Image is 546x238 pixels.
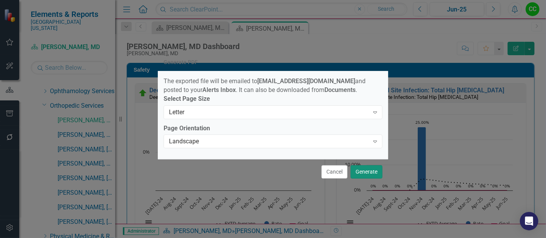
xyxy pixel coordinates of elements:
[164,77,366,94] span: The exported file will be emailed to and posted to your . It can also be downloaded from .
[351,165,382,179] button: Generate
[324,86,356,94] strong: Documents
[321,165,347,179] button: Cancel
[164,59,198,65] div: Generate PDF
[169,108,369,117] div: Letter
[202,86,236,94] strong: Alerts Inbox
[520,212,538,230] div: Open Intercom Messenger
[257,77,355,85] strong: [EMAIL_ADDRESS][DOMAIN_NAME]
[164,124,382,133] label: Page Orientation
[169,137,369,146] div: Landscape
[164,95,382,103] label: Select Page Size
